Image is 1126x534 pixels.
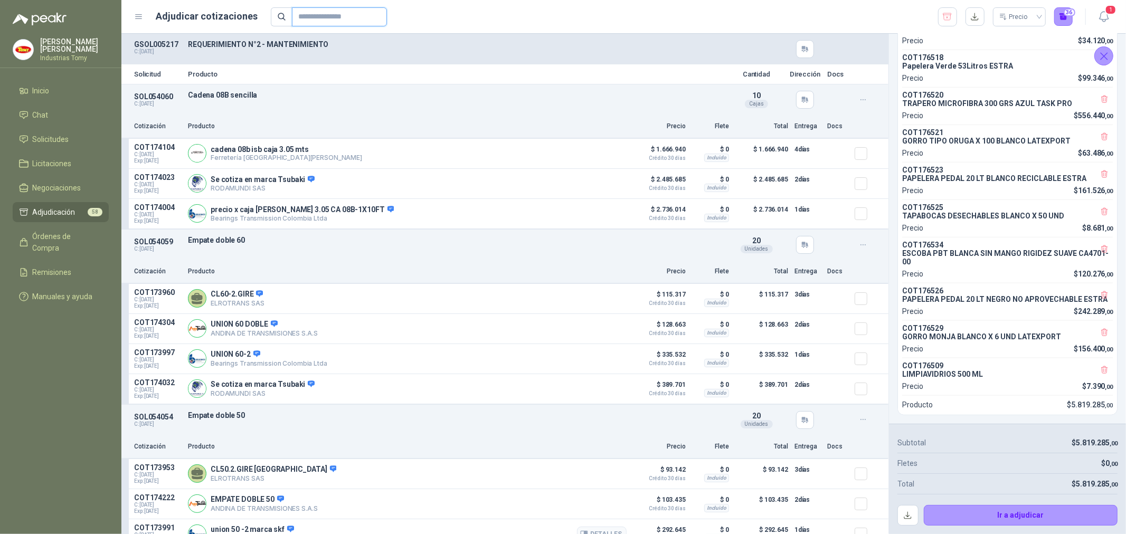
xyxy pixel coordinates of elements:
[692,173,729,186] p: $ 0
[633,463,686,481] p: $ 93.142
[188,495,206,512] img: Company Logo
[633,186,686,191] span: Crédito 30 días
[188,121,627,131] p: Producto
[1078,72,1113,84] p: $
[741,420,773,428] div: Unidades
[902,174,1113,183] p: PAPELERA PEDAL 20 LT BLANCO RECICLABLE ESTRA
[13,226,109,258] a: Órdenes de Compra
[902,185,923,196] p: Precio
[188,380,206,397] img: Company Logo
[692,203,729,216] p: $ 0
[752,91,761,100] span: 10
[13,262,109,282] a: Remisiones
[211,214,394,222] p: Bearings Transmission Colombia Ltda
[13,40,33,60] img: Company Logo
[1105,5,1116,15] span: 1
[827,121,848,131] p: Docs
[827,71,848,78] p: Docs
[134,327,182,333] span: C: [DATE]
[794,378,821,391] p: 2 días
[902,72,923,84] p: Precio
[704,474,729,482] div: Incluido
[735,348,788,369] p: $ 335.532
[211,205,394,215] p: precio x caja [PERSON_NAME] 3.05 CA 08B-1X10FT
[692,442,729,452] p: Flete
[1105,402,1113,409] span: ,00
[134,151,182,158] span: C: [DATE]
[134,523,182,532] p: COT173991
[134,288,182,297] p: COT173960
[13,202,109,222] a: Adjudicación58
[633,121,686,131] p: Precio
[13,105,109,125] a: Chat
[902,399,933,411] p: Producto
[1074,343,1113,355] p: $
[633,288,686,306] p: $ 115.317
[33,182,81,194] span: Negociaciones
[902,212,1113,220] p: TAPABOCAS DESECHABLES BLANCO X 50 UND
[1071,400,1113,409] span: 5.819.285
[33,206,75,218] span: Adjudicación
[730,71,783,78] p: Cantidad
[633,493,686,511] p: $ 103.435
[211,465,336,474] p: CL50.2.GIRE [GEOGRAPHIC_DATA]
[902,166,1113,174] p: COT176523
[735,203,788,224] p: $ 2.736.014
[1076,480,1118,488] span: 5.819.285
[1078,270,1113,278] span: 120.276
[1074,306,1113,317] p: $
[633,203,686,221] p: $ 2.736.014
[1086,224,1113,232] span: 8.681
[1078,345,1113,353] span: 156.400
[211,389,315,397] p: RODAMUNDI SAS
[692,378,729,391] p: $ 0
[188,411,724,419] p: Empate doble 50
[134,203,182,212] p: COT174004
[902,203,1113,212] p: COT176525
[40,55,109,61] p: Industrias Tomy
[902,110,923,121] p: Precio
[134,143,182,151] p: COT174104
[633,216,686,221] span: Crédito 30 días
[735,143,788,164] p: $ 1.666.940
[134,237,182,246] p: SOL054059
[134,266,182,276] p: Cotización
[692,493,729,506] p: $ 0
[827,266,848,276] p: Docs
[1078,186,1113,195] span: 161.526
[33,158,72,169] span: Licitaciones
[902,361,1113,370] p: COT176509
[794,348,821,361] p: 1 días
[1101,457,1118,469] p: $
[134,121,182,131] p: Cotización
[827,442,848,452] p: Docs
[692,288,729,301] p: $ 0
[134,472,182,478] span: C: [DATE]
[134,158,182,164] span: Exp: [DATE]
[633,173,686,191] p: $ 2.485.685
[211,329,318,337] p: ANDINA DE TRANSMISIONES S.A.S
[794,442,821,452] p: Entrega
[134,502,182,508] span: C: [DATE]
[1082,380,1113,392] p: $
[211,299,264,307] p: ELROTRANS SAS
[902,287,1113,295] p: COT176526
[211,175,315,185] p: Se cotiza en marca Tsubaki
[1067,399,1113,411] p: $
[633,331,686,336] span: Crédito 30 días
[188,236,724,244] p: Empate doble 60
[188,145,206,162] img: Company Logo
[40,38,109,53] p: [PERSON_NAME] [PERSON_NAME]
[999,9,1030,25] div: Precio
[134,40,182,49] p: GSOL005217
[735,173,788,194] p: $ 2.485.685
[13,129,109,149] a: Solicitudes
[134,421,182,427] p: C: [DATE]
[735,378,788,399] p: $ 389.701
[1072,478,1118,490] p: $
[1110,461,1118,468] span: ,00
[188,442,627,452] p: Producto
[752,412,761,420] span: 20
[794,288,821,301] p: 3 días
[188,205,206,222] img: Company Logo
